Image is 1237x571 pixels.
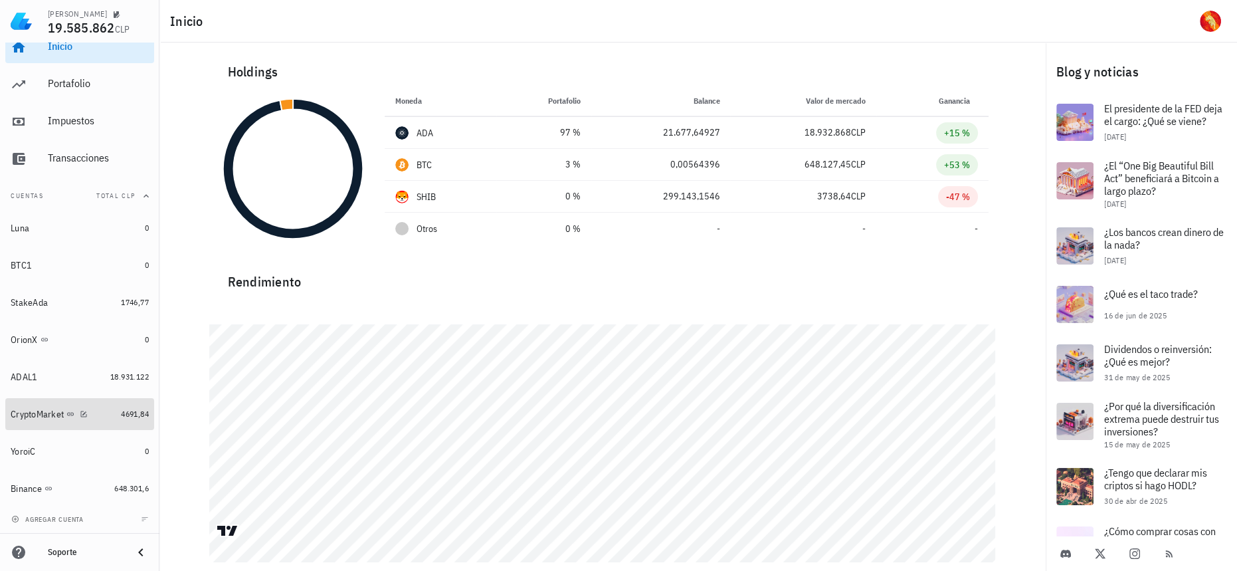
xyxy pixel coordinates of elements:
[11,260,32,271] div: BTC1
[417,158,432,171] div: BTC
[170,11,209,32] h1: Inicio
[217,261,989,292] div: Rendimiento
[48,40,149,53] div: Inicio
[145,260,149,270] span: 0
[395,158,409,171] div: BTC-icon
[1104,400,1219,438] span: ¿Por qué la diversificación extrema puede destruir tus inversiones?
[14,515,84,524] span: agregar cuenta
[395,190,409,203] div: SHIB-icon
[496,85,592,117] th: Portafolio
[11,11,32,32] img: LedgiFi
[507,189,581,203] div: 0 %
[5,324,154,356] a: OrionX 0
[48,114,149,127] div: Impuestos
[121,297,149,307] span: 1746,77
[1104,342,1212,368] span: Dividendos o reinversión: ¿Qué es mejor?
[1104,310,1167,320] span: 16 de jun de 2025
[946,190,970,203] div: -47 %
[11,483,42,495] div: Binance
[11,409,64,420] div: CryptoMarket
[716,223,719,235] span: -
[5,31,154,63] a: Inicio
[1104,132,1126,142] span: [DATE]
[48,152,149,164] div: Transacciones
[11,297,48,308] div: StakeAda
[1104,439,1170,449] span: 15 de may de 2025
[11,446,36,457] div: YoroiC
[121,409,149,419] span: 4691,84
[851,190,866,202] span: CLP
[507,126,581,140] div: 97 %
[1104,102,1222,128] span: El presidente de la FED deja el cargo: ¿Qué se viene?
[1046,51,1237,93] div: Blog y noticias
[1104,159,1219,197] span: ¿El “One Big Beautiful Bill Act” beneficiará a Bitcoin a largo plazo?
[115,23,130,35] span: CLP
[1104,225,1224,251] span: ¿Los bancos crean dinero de la nada?
[1046,334,1237,392] a: Dividendos o reinversión: ¿Qué es mejor? 31 de may de 2025
[5,106,154,138] a: Impuestos
[417,190,436,203] div: SHIB
[1046,93,1237,152] a: El presidente de la FED deja el cargo: ¿Qué se viene? [DATE]
[114,483,149,493] span: 648.301,6
[591,85,730,117] th: Balance
[217,51,989,93] div: Holdings
[11,223,29,234] div: Luna
[385,85,496,117] th: Moneda
[944,158,970,171] div: +53 %
[1046,392,1237,457] a: ¿Por qué la diversificación extrema puede destruir tus inversiones? 15 de may de 2025
[5,68,154,100] a: Portafolio
[507,222,581,236] div: 0 %
[805,126,851,138] span: 18.932.868
[48,19,115,37] span: 19.585.862
[11,372,37,383] div: ADAL1
[1104,496,1167,506] span: 30 de abr de 2025
[48,547,122,558] div: Soporte
[11,334,38,346] div: OrionX
[1104,199,1126,209] span: [DATE]
[145,223,149,233] span: 0
[5,143,154,175] a: Transacciones
[817,190,851,202] span: 3738,64
[1046,217,1237,275] a: ¿Los bancos crean dinero de la nada? [DATE]
[1046,275,1237,334] a: ¿Qué es el taco trade? 16 de jun de 2025
[145,446,149,456] span: 0
[602,158,719,171] div: 0,00564396
[1046,457,1237,516] a: ¿Tengo que declarar mis criptos si hago HODL? 30 de abr de 2025
[5,286,154,318] a: StakeAda 1746,77
[145,334,149,344] span: 0
[851,126,866,138] span: CLP
[5,180,154,212] button: CuentasTotal CLP
[602,126,719,140] div: 21.677,64927
[5,435,154,467] a: YoroiC 0
[851,158,866,170] span: CLP
[8,513,90,526] button: agregar cuenta
[507,158,581,171] div: 3 %
[1104,466,1207,492] span: ¿Tengo que declarar mis criptos si hago HODL?
[5,212,154,244] a: Luna 0
[1104,372,1170,382] span: 31 de may de 2025
[48,77,149,90] div: Portafolio
[5,361,154,393] a: ADAL1 18.931.122
[944,126,970,140] div: +15 %
[110,372,149,382] span: 18.931.122
[1046,152,1237,217] a: ¿El “One Big Beautiful Bill Act” beneficiará a Bitcoin a largo plazo? [DATE]
[805,158,851,170] span: 648.127,45
[862,223,866,235] span: -
[1200,11,1221,32] div: avatar
[417,222,437,236] span: Otros
[1104,287,1198,300] span: ¿Qué es el taco trade?
[96,191,136,200] span: Total CLP
[1104,255,1126,265] span: [DATE]
[417,126,434,140] div: ADA
[939,96,978,106] span: Ganancia
[5,473,154,505] a: Binance 648.301,6
[5,398,154,430] a: CryptoMarket 4691,84
[216,524,239,537] a: Charting by TradingView
[395,126,409,140] div: ADA-icon
[730,85,876,117] th: Valor de mercado
[5,249,154,281] a: BTC1 0
[602,189,719,203] div: 299.143,1546
[975,223,978,235] span: -
[48,9,107,19] div: [PERSON_NAME]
